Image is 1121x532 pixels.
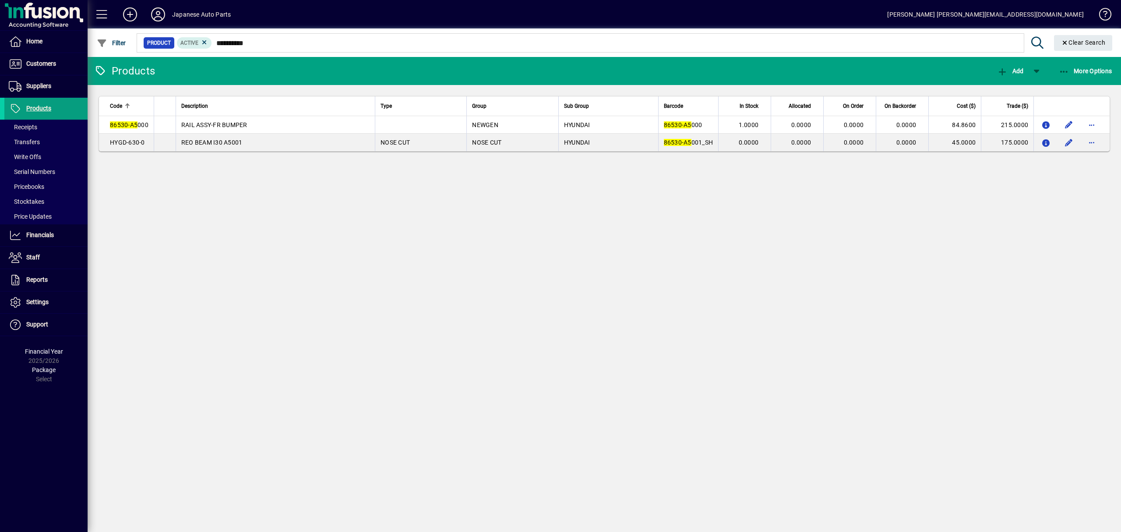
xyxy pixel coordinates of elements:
[791,121,811,128] span: 0.0000
[472,101,553,111] div: Group
[181,101,370,111] div: Description
[887,7,1084,21] div: [PERSON_NAME] [PERSON_NAME][EMAIL_ADDRESS][DOMAIN_NAME]
[664,139,713,146] span: 001_SH
[9,198,44,205] span: Stocktakes
[981,116,1033,134] td: 215.0000
[4,75,88,97] a: Suppliers
[110,101,148,111] div: Code
[957,101,976,111] span: Cost ($)
[472,121,498,128] span: NEWGEN
[4,179,88,194] a: Pricebooks
[110,121,137,128] em: 86530-A5
[776,101,819,111] div: Allocated
[9,124,37,131] span: Receipts
[26,254,40,261] span: Staff
[664,139,691,146] em: 86530-A5
[381,101,461,111] div: Type
[664,101,713,111] div: Barcode
[664,101,683,111] span: Barcode
[94,64,155,78] div: Products
[791,139,811,146] span: 0.0000
[843,101,864,111] span: On Order
[381,139,410,146] span: NOSE CUT
[1093,2,1110,30] a: Knowledge Base
[26,105,51,112] span: Products
[180,40,198,46] span: Active
[4,149,88,164] a: Write Offs
[724,101,766,111] div: In Stock
[26,276,48,283] span: Reports
[844,139,864,146] span: 0.0000
[110,101,122,111] span: Code
[26,38,42,45] span: Home
[4,135,88,149] a: Transfers
[1061,39,1106,46] span: Clear Search
[26,82,51,89] span: Suppliers
[110,121,148,128] span: 000
[928,116,981,134] td: 84.8600
[172,7,231,21] div: Japanese Auto Parts
[4,194,88,209] a: Stocktakes
[4,31,88,53] a: Home
[4,314,88,336] a: Support
[997,67,1023,74] span: Add
[1054,35,1113,51] button: Clear
[177,37,212,49] mat-chip: Activation Status: Active
[564,121,590,128] span: HYUNDAI
[664,121,702,128] span: 000
[844,121,864,128] span: 0.0000
[97,39,126,46] span: Filter
[9,213,52,220] span: Price Updates
[147,39,171,47] span: Product
[4,269,88,291] a: Reports
[26,298,49,305] span: Settings
[9,168,55,175] span: Serial Numbers
[739,139,759,146] span: 0.0000
[32,366,56,373] span: Package
[25,348,63,355] span: Financial Year
[739,121,759,128] span: 1.0000
[4,164,88,179] a: Serial Numbers
[740,101,758,111] span: In Stock
[1085,118,1099,132] button: More options
[664,121,691,128] em: 86530-A5
[181,121,247,128] span: RAIL ASSY-FR BUMPER
[789,101,811,111] span: Allocated
[181,101,208,111] span: Description
[1085,135,1099,149] button: More options
[144,7,172,22] button: Profile
[1062,118,1076,132] button: Edit
[472,139,501,146] span: NOSE CUT
[896,121,917,128] span: 0.0000
[181,139,243,146] span: REO BEAM I30 A5001
[4,291,88,313] a: Settings
[4,247,88,269] a: Staff
[4,224,88,246] a: Financials
[26,321,48,328] span: Support
[896,139,917,146] span: 0.0000
[1059,67,1112,74] span: More Options
[564,101,589,111] span: Sub Group
[829,101,871,111] div: On Order
[564,101,653,111] div: Sub Group
[1062,135,1076,149] button: Edit
[116,7,144,22] button: Add
[9,183,44,190] span: Pricebooks
[472,101,486,111] span: Group
[885,101,916,111] span: On Backorder
[381,101,392,111] span: Type
[110,139,145,146] span: HYGD-630-0
[995,63,1026,79] button: Add
[981,134,1033,151] td: 175.0000
[26,231,54,238] span: Financials
[881,101,924,111] div: On Backorder
[26,60,56,67] span: Customers
[928,134,981,151] td: 45.0000
[1007,101,1028,111] span: Trade ($)
[9,138,40,145] span: Transfers
[4,120,88,135] a: Receipts
[95,35,128,51] button: Filter
[1057,63,1114,79] button: More Options
[4,53,88,75] a: Customers
[9,153,41,160] span: Write Offs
